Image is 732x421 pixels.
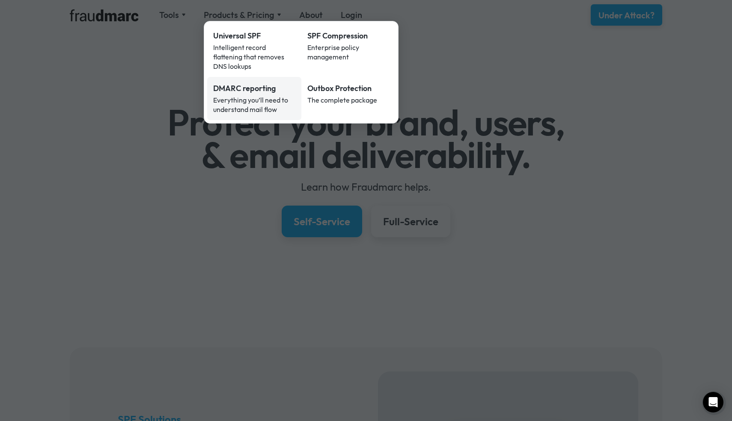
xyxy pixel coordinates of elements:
[307,30,390,41] div: SPF Compression
[307,83,390,94] div: Outbox Protection
[204,21,399,124] nav: Products & Pricing
[213,83,295,94] div: DMARC reporting
[301,24,396,77] a: SPF CompressionEnterprise policy management
[213,30,295,41] div: Universal SPF
[307,43,390,62] div: Enterprise policy management
[207,77,301,120] a: DMARC reportingEverything you’ll need to understand mail flow
[703,392,723,412] div: Open Intercom Messenger
[307,95,390,105] div: The complete package
[213,95,295,114] div: Everything you’ll need to understand mail flow
[301,77,396,120] a: Outbox ProtectionThe complete package
[207,24,301,77] a: Universal SPFIntelligent record flattening that removes DNS lookups
[213,43,295,71] div: Intelligent record flattening that removes DNS lookups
